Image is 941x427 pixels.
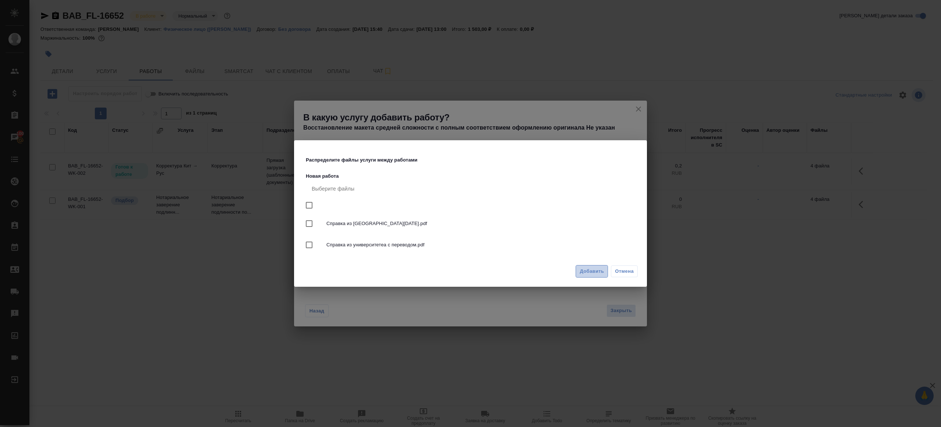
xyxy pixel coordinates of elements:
[306,173,638,180] p: Новая работа
[326,220,632,227] span: Справка из [GEOGRAPHIC_DATA][DATE].pdf
[301,237,317,253] span: Выбрать все вложенные папки
[306,213,638,234] div: Справка из [GEOGRAPHIC_DATA][DATE].pdf
[611,265,638,277] button: Отмена
[306,156,421,164] p: Распределите файлы услуги между работами
[580,267,604,276] span: Добавить
[576,265,608,278] button: Добавить
[306,180,638,198] div: Выберите файлы
[306,234,638,256] div: Справка из университетеа с переводом.pdf
[615,268,634,275] span: Отмена
[301,216,317,231] span: Выбрать все вложенные папки
[326,241,632,249] span: Справка из университетеа с переводом.pdf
